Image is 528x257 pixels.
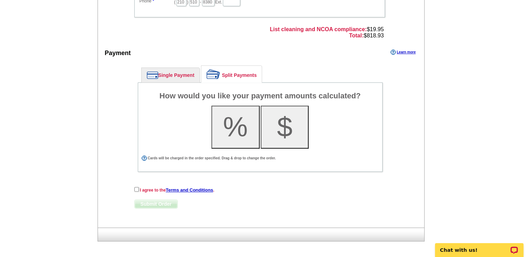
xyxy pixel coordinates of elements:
a: Split Payments [201,66,262,82]
a: Learn more [391,50,416,55]
a: Terms and Conditions [166,187,213,193]
img: split-payment.png [207,69,220,79]
div: Cards will be charged in the order specified. Drag & drop to change the order. [142,156,377,161]
h4: How would you like your payment amounts calculated? [142,92,379,100]
a: Single Payment [142,68,200,82]
span: Submit Order [135,200,177,208]
button: % [211,106,260,149]
img: single-payment.png [147,71,158,79]
span: $19.95 $818.93 [270,26,384,39]
strong: List cleaning and NCOA compliance: [270,26,367,32]
strong: Total: [349,33,363,38]
button: $ [261,106,309,149]
strong: I agree to the . [140,188,214,193]
div: Payment [105,49,131,58]
iframe: LiveChat chat widget [430,235,528,257]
